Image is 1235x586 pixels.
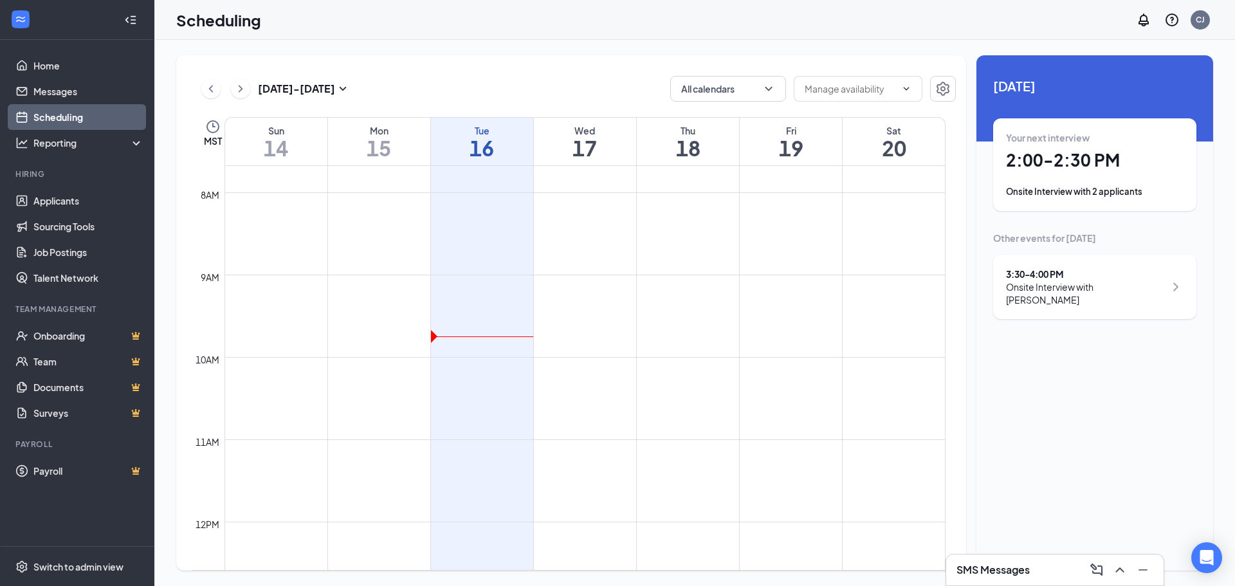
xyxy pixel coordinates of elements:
[328,118,430,165] a: September 15, 2025
[431,124,533,137] div: Tue
[431,137,533,159] h1: 16
[637,118,739,165] a: September 18, 2025
[1136,12,1151,28] svg: Notifications
[740,124,842,137] div: Fri
[1089,562,1104,578] svg: ComposeMessage
[1006,131,1184,144] div: Your next interview
[1006,268,1165,280] div: 3:30 - 4:00 PM
[1168,279,1184,295] svg: ChevronRight
[534,124,636,137] div: Wed
[15,136,28,149] svg: Analysis
[956,563,1030,577] h3: SMS Messages
[328,137,430,159] h1: 15
[198,270,222,284] div: 9am
[637,137,739,159] h1: 18
[205,119,221,134] svg: Clock
[740,118,842,165] a: September 19, 2025
[225,124,327,137] div: Sun
[33,400,143,426] a: SurveysCrown
[1006,185,1184,198] div: Onsite Interview with 2 applicants
[1191,542,1222,573] div: Open Intercom Messenger
[843,137,945,159] h1: 20
[205,81,217,96] svg: ChevronLeft
[33,458,143,484] a: PayrollCrown
[193,353,222,367] div: 10am
[33,349,143,374] a: TeamCrown
[33,188,143,214] a: Applicants
[231,79,250,98] button: ChevronRight
[204,134,222,147] span: MST
[33,136,144,149] div: Reporting
[993,232,1196,244] div: Other events for [DATE]
[33,214,143,239] a: Sourcing Tools
[33,265,143,291] a: Talent Network
[1110,560,1130,580] button: ChevronUp
[1135,562,1151,578] svg: Minimize
[15,439,141,450] div: Payroll
[1164,12,1180,28] svg: QuestionInfo
[670,76,786,102] button: All calendarsChevronDown
[124,14,137,26] svg: Collapse
[1133,560,1153,580] button: Minimize
[740,137,842,159] h1: 19
[225,137,327,159] h1: 14
[15,169,141,179] div: Hiring
[193,517,222,531] div: 12pm
[33,323,143,349] a: OnboardingCrown
[198,188,222,202] div: 8am
[637,124,739,137] div: Thu
[33,78,143,104] a: Messages
[843,124,945,137] div: Sat
[225,118,327,165] a: September 14, 2025
[33,104,143,130] a: Scheduling
[805,82,896,96] input: Manage availability
[1006,149,1184,171] h1: 2:00 - 2:30 PM
[1112,562,1128,578] svg: ChevronUp
[258,82,335,96] h3: [DATE] - [DATE]
[33,560,123,573] div: Switch to admin view
[33,374,143,400] a: DocumentsCrown
[1086,560,1107,580] button: ComposeMessage
[33,239,143,265] a: Job Postings
[176,9,261,31] h1: Scheduling
[431,118,533,165] a: September 16, 2025
[201,79,221,98] button: ChevronLeft
[993,76,1196,96] span: [DATE]
[1006,280,1165,306] div: Onsite Interview with [PERSON_NAME]
[193,435,222,449] div: 11am
[534,118,636,165] a: September 17, 2025
[234,81,247,96] svg: ChevronRight
[1196,14,1205,25] div: CJ
[843,118,945,165] a: September 20, 2025
[534,137,636,159] h1: 17
[901,84,911,94] svg: ChevronDown
[762,82,775,95] svg: ChevronDown
[14,13,27,26] svg: WorkstreamLogo
[33,53,143,78] a: Home
[935,81,951,96] svg: Settings
[15,560,28,573] svg: Settings
[930,76,956,102] button: Settings
[335,81,351,96] svg: SmallChevronDown
[15,304,141,315] div: Team Management
[328,124,430,137] div: Mon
